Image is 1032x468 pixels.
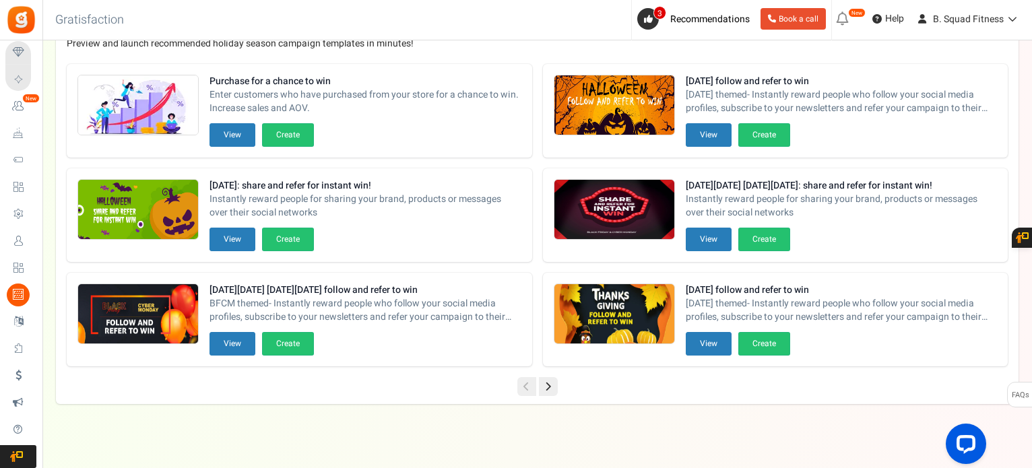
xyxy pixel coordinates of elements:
button: Create [738,332,790,356]
img: Recommended Campaigns [554,284,674,345]
span: [DATE] themed- Instantly reward people who follow your social media profiles, subscribe to your n... [686,297,998,324]
span: B. Squad Fitness [933,12,1004,26]
button: Create [738,123,790,147]
button: View [209,228,255,251]
strong: [DATE]: share and refer for instant win! [209,179,521,193]
button: Create [738,228,790,251]
img: Recommended Campaigns [554,180,674,240]
button: Create [262,123,314,147]
img: Recommended Campaigns [78,180,198,240]
a: Book a call [761,8,826,30]
img: Recommended Campaigns [554,75,674,136]
img: Recommended Campaigns [78,75,198,136]
img: Gratisfaction [6,5,36,35]
button: View [686,123,732,147]
a: New [5,95,36,118]
strong: [DATE] follow and refer to win [686,75,998,88]
strong: Purchase for a chance to win [209,75,521,88]
span: FAQs [1011,382,1029,408]
p: Preview and launch recommended holiday season campaign templates in minutes! [67,37,1008,51]
button: View [209,332,255,356]
h3: Gratisfaction [40,7,139,34]
span: Enter customers who have purchased from your store for a chance to win. Increase sales and AOV. [209,88,521,115]
span: Recommendations [670,12,750,26]
span: BFCM themed- Instantly reward people who follow your social media profiles, subscribe to your new... [209,297,521,324]
span: Instantly reward people for sharing your brand, products or messages over their social networks [686,193,998,220]
span: Instantly reward people for sharing your brand, products or messages over their social networks [209,193,521,220]
strong: [DATE][DATE] [DATE][DATE]: share and refer for instant win! [686,179,998,193]
button: Create [262,332,314,356]
button: View [686,228,732,251]
button: Create [262,228,314,251]
img: Recommended Campaigns [78,284,198,345]
button: View [686,332,732,356]
span: [DATE] themed- Instantly reward people who follow your social media profiles, subscribe to your n... [686,88,998,115]
em: New [22,94,40,103]
span: Help [882,12,904,26]
strong: [DATE][DATE] [DATE][DATE] follow and refer to win [209,283,521,297]
strong: [DATE] follow and refer to win [686,283,998,297]
a: Help [867,8,909,30]
em: New [848,8,866,18]
button: View [209,123,255,147]
a: 3 Recommendations [637,8,755,30]
span: 3 [653,6,666,20]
